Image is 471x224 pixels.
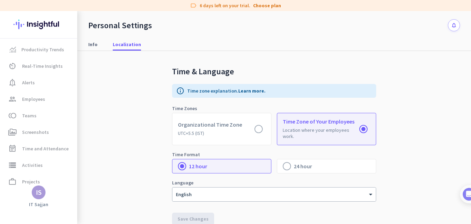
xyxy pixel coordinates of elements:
app-radio-card: Organizational Time Zone [172,113,271,145]
a: menu-itemProductivity Trends [1,41,77,58]
a: Learn more. [238,88,265,94]
button: notifications [448,19,460,31]
i: group [8,95,17,103]
a: event_noteTime and Attendance [1,140,77,157]
img: Insightful logo [13,11,64,38]
span: Projects [22,178,40,186]
i: storage [8,161,17,169]
i: work_outline [8,178,17,186]
app-radio-card: 12 hour [172,159,271,173]
i: notification_important [8,78,17,87]
a: av_timerReal-Time Insights [1,58,77,74]
h2: Time & Language [172,67,376,76]
a: Choose plan [253,2,281,9]
i: toll [8,111,17,120]
a: groupEmployees [1,91,77,107]
div: Personal Settings [88,20,152,31]
span: Productivity Trends [21,45,64,54]
span: Employees [22,95,45,103]
i: perm_media [8,128,17,136]
i: event_note [8,145,17,153]
span: Real-Time Insights [22,62,63,70]
label: Language [172,180,376,185]
p: Time zone explanation. [187,87,265,94]
i: notifications [451,22,457,28]
label: Time Format [172,152,376,157]
div: IS [36,189,42,196]
span: Time and Attendance [22,145,69,153]
a: work_outlineProjects [1,173,77,190]
a: notification_importantAlerts [1,74,77,91]
span: Info [88,41,98,48]
i: av_timer [8,62,17,70]
app-radio-card: 24 hour [277,159,376,173]
i: label [190,2,197,9]
app-radio-card: Time Zone of Your Employees [277,113,376,145]
img: menu-item [10,46,16,53]
i: info [176,87,184,95]
span: Teams [22,111,37,120]
label: Time Zones [172,106,376,111]
span: Activities [22,161,43,169]
span: Alerts [22,78,35,87]
span: Localization [113,41,141,48]
a: perm_mediaScreenshots [1,124,77,140]
a: tollTeams [1,107,77,124]
span: Screenshots [22,128,49,136]
a: storageActivities [1,157,77,173]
